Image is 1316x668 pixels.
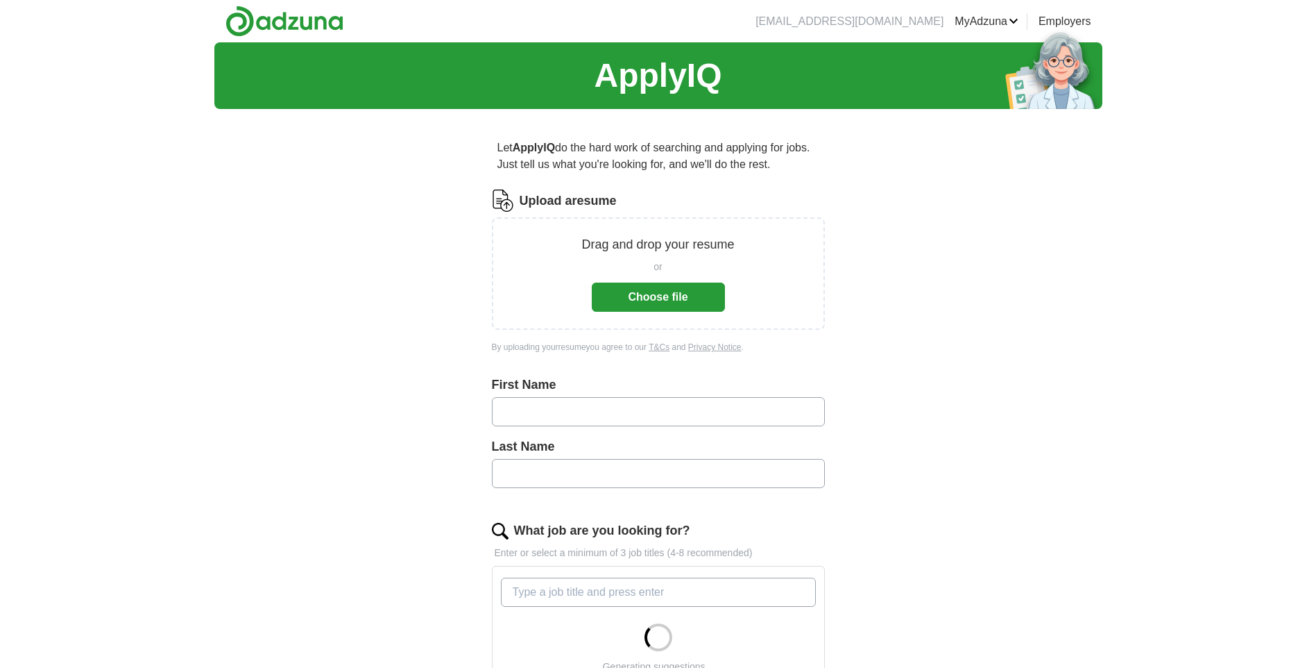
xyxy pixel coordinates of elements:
div: By uploading your resume you agree to our and . [492,341,825,353]
label: What job are you looking for? [514,521,690,540]
a: Employers [1039,13,1091,30]
p: Enter or select a minimum of 3 job titles (4-8 recommended) [492,546,825,560]
a: MyAdzuna [955,13,1018,30]
strong: ApplyIQ [513,142,555,153]
img: CV Icon [492,190,514,212]
img: search.png [492,523,509,540]
p: Drag and drop your resume [581,235,734,254]
h1: ApplyIQ [594,51,721,101]
label: Upload a resume [520,192,617,210]
button: Choose file [592,283,725,312]
span: or [653,260,662,274]
li: [EMAIL_ADDRESS][DOMAIN_NAME] [755,13,943,30]
input: Type a job title and press enter [501,578,816,607]
label: First Name [492,376,825,394]
p: Let do the hard work of searching and applying for jobs. Just tell us what you're looking for, an... [492,134,825,178]
label: Last Name [492,437,825,456]
a: Privacy Notice [688,342,742,352]
a: T&Cs [649,342,669,352]
img: Adzuna logo [225,6,343,37]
